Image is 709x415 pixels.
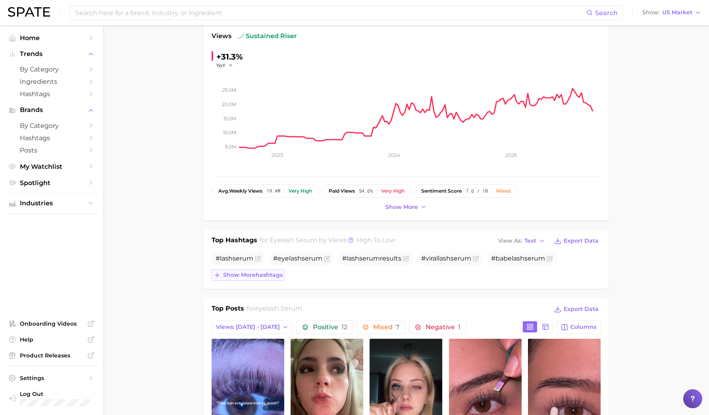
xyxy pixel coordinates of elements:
span: sentiment score [421,188,462,194]
span: Search [595,9,618,17]
button: Flag as miscategorized or irrelevant [324,255,330,262]
span: 12 [341,323,347,331]
button: Flag as miscategorized or irrelevant [255,255,261,262]
span: #virallash [421,255,471,262]
span: eyelash serum [270,236,317,244]
span: Posts [20,147,83,154]
span: Help [20,336,83,343]
tspan: 20.0m [222,101,236,107]
span: by Category [20,66,83,73]
span: 19.4m [266,188,280,194]
button: Flag as miscategorized or irrelevant [547,255,553,262]
span: Onboarding Videos [20,320,83,327]
span: Views: [DATE] - [DATE] [216,324,280,330]
button: ShowUS Market [640,8,703,18]
span: 54.6% [359,188,373,194]
div: Very high [381,188,405,194]
span: by Category [20,122,83,129]
span: Columns [570,324,596,330]
tspan: 15.0m [223,115,236,121]
a: Hashtags [6,132,97,144]
span: Show [642,10,660,15]
button: sentiment score7.6 / 10Mixed [414,184,517,198]
h2: for [247,304,302,316]
button: paid views54.6%Very high [322,184,411,198]
span: Hashtags [20,134,83,142]
span: US Market [662,10,692,15]
div: Mixed [496,188,511,194]
a: Spotlight [6,177,97,189]
span: Positive [313,324,347,330]
a: Home [6,32,97,44]
button: View AsText [496,236,547,246]
span: Text [524,239,536,243]
button: Export Data [552,304,601,315]
span: Home [20,34,83,42]
span: # [273,255,322,262]
a: Settings [6,372,97,384]
button: Flag as miscategorized or irrelevant [473,255,479,262]
tspan: 2024 [388,152,400,158]
span: Ingredients [20,78,83,85]
span: YoY [216,62,225,69]
span: sustained riser [238,31,297,41]
a: Hashtags [6,88,97,100]
span: #lash results [342,255,401,262]
span: 7.6 / 10 [466,188,488,194]
a: Posts [6,144,97,156]
span: Product Releases [20,352,83,359]
span: Log Out [20,390,98,398]
a: Onboarding Videos [6,318,97,330]
tspan: 10.0m [223,129,236,135]
span: Brands [20,106,83,114]
h1: Top Posts [212,304,244,316]
span: Show more hashtags [223,272,283,278]
span: eyelash serum [255,305,302,312]
button: YoY [216,62,233,69]
abbr: average [218,188,229,194]
span: paid views [329,188,355,194]
span: Views [212,31,231,41]
a: Log out. Currently logged in with e-mail mzreik@lashcoholding.com. [6,388,97,409]
span: Spotlight [20,179,83,187]
span: serum [451,255,471,262]
span: #babelash [491,255,545,262]
div: Very high [289,188,312,194]
span: serum [359,255,380,262]
tspan: 25.0m [222,87,236,93]
button: Columns [557,320,601,334]
span: Export Data [564,237,599,244]
span: Settings [20,374,83,382]
tspan: 2025 [505,152,517,158]
h1: Top Hashtags [212,235,257,247]
a: Help [6,334,97,346]
a: Product Releases [6,349,97,361]
button: Industries [6,197,97,209]
span: serum [524,255,545,262]
button: Export Data [552,235,601,247]
span: Show more [385,204,418,210]
a: by Category [6,63,97,75]
button: Show more [383,202,429,212]
h2: for by Views [260,235,395,247]
button: avg.weekly views19.4mVery high [212,184,319,198]
span: View As [498,239,522,243]
tspan: 5.0m [225,144,236,150]
span: serum [233,255,253,262]
button: Show morehashtags [212,270,285,281]
div: +31.3% [216,50,243,63]
span: Trends [20,50,83,58]
button: Brands [6,104,97,116]
span: Hashtags [20,90,83,98]
a: by Category [6,120,97,132]
button: Views: [DATE] - [DATE] [212,320,293,334]
tspan: 2023 [272,152,283,158]
span: #lash [216,255,253,262]
input: Search here for a brand, industry, or ingredient [75,6,586,19]
span: weekly views [218,188,262,194]
img: SPATE [8,7,50,17]
span: My Watchlist [20,163,83,170]
span: Industries [20,200,83,207]
span: Mixed [373,324,400,330]
img: sustained riser [238,33,244,39]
